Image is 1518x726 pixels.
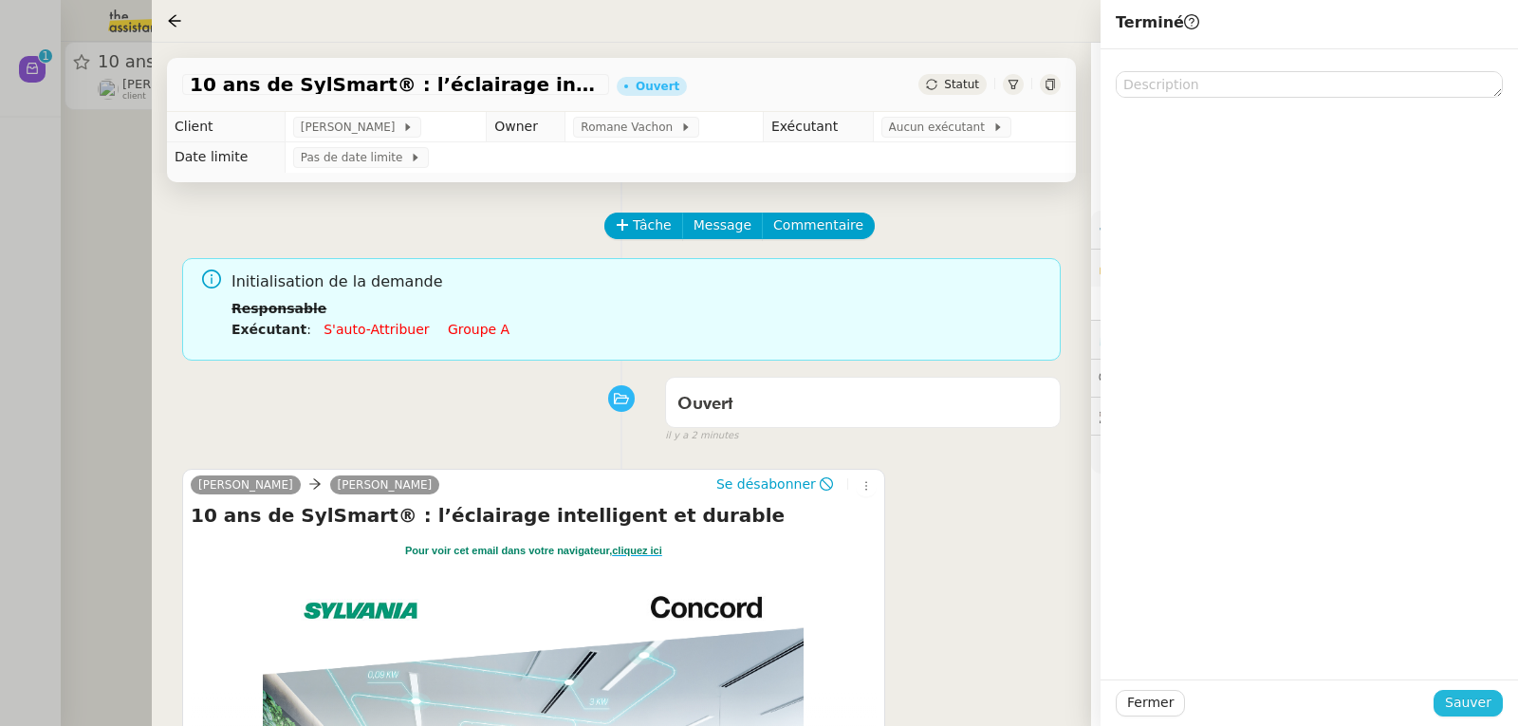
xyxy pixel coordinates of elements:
[944,78,979,91] span: Statut
[604,213,683,239] button: Tâche
[773,214,863,236] span: Commentaire
[1091,211,1518,248] div: ⚙️Procédures
[612,541,662,557] a: cliquez ici
[1099,408,1302,423] span: 🕵️
[763,112,873,142] td: Exécutant
[710,474,840,494] button: Se désabonner
[1099,218,1197,240] span: ⚙️
[1099,257,1222,279] span: 🔐
[301,118,402,137] span: [PERSON_NAME]
[167,142,285,173] td: Date limite
[694,214,751,236] span: Message
[1099,370,1220,385] span: 💬
[306,322,311,337] span: :
[612,545,662,556] strong: cliquez ici
[1116,13,1199,31] span: Terminé
[581,118,679,137] span: Romane Vachon
[191,502,877,529] h4: 10 ans de SylSmart® : l’éclairage intelligent et durable
[889,118,992,137] span: Aucun exécutant
[1091,360,1518,397] div: 💬Commentaires
[1091,436,1518,473] div: 🧴Autres
[405,545,612,556] strong: Pour voir cet email dans votre navigateur,
[301,148,410,167] span: Pas de date limite
[1091,321,1518,358] div: ⏲️Tâches 0:00
[167,112,285,142] td: Client
[263,561,804,628] img: Eclairage intelligent pour ets scolaire
[487,112,565,142] td: Owner
[633,214,672,236] span: Tâche
[1116,690,1185,717] button: Fermer
[1099,446,1157,461] span: 🧴
[716,475,816,493] span: Se désabonner
[762,213,875,239] button: Commentaire
[1091,250,1518,287] div: 🔐Données client
[191,476,301,493] a: [PERSON_NAME]
[448,322,509,337] a: Groupe a
[1091,398,1518,435] div: 🕵️Autres demandes en cours
[330,476,440,493] a: [PERSON_NAME]
[190,75,602,94] span: 10 ans de SylSmart® : l’éclairage intelligent et durable
[231,301,326,316] b: Responsable
[1434,690,1503,717] button: Sauver
[231,322,306,337] b: Exécutant
[677,396,733,413] span: Ouvert
[1099,331,1230,346] span: ⏲️
[231,270,1046,295] span: Initialisation de la demande
[324,322,429,337] a: S'auto-attribuer
[665,428,738,444] span: il y a 2 minutes
[636,81,679,92] div: Ouvert
[1445,692,1491,714] span: Sauver
[682,213,763,239] button: Message
[1127,692,1174,714] span: Fermer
